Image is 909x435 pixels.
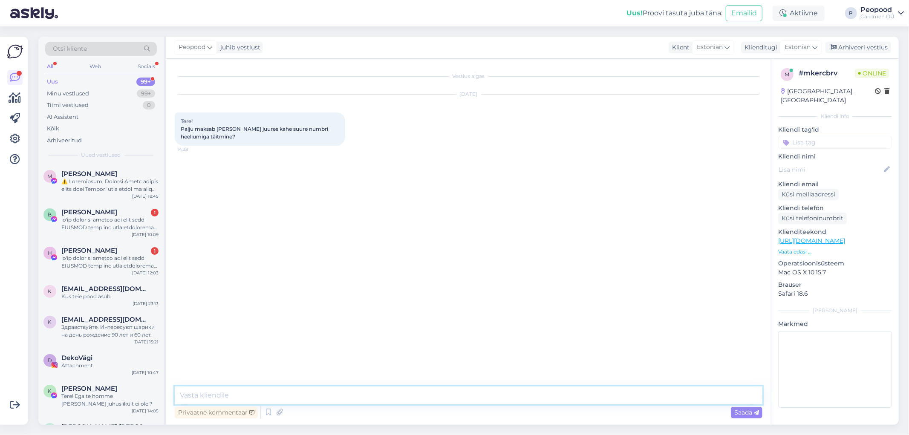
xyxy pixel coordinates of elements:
[136,61,157,72] div: Socials
[132,270,159,276] div: [DATE] 12:03
[860,6,895,13] div: Peopood
[47,136,82,145] div: Arhiveeritud
[778,228,892,236] p: Klienditeekond
[137,89,155,98] div: 99+
[778,152,892,161] p: Kliendi nimi
[61,178,159,193] div: ⚠️ Loremipsum, Dolorsi Ametc adipis elits doei Tempori utla etdol ma aliqu enimadmin veniamqu nos...
[47,78,58,86] div: Uus
[48,288,52,294] span: k
[175,72,762,80] div: Vestlus algas
[61,323,159,339] div: Здравствуйте. Интересуют шарики на день рождение 90 лет и 60 лет.
[669,43,690,52] div: Klient
[61,216,159,231] div: lo'ip dolor si ametco adi elit sedd EIUSMOD temp inc utla etdoloremag aliquaen. adminim veniamqu ...
[779,165,882,174] input: Lisa nimi
[61,392,159,408] div: Tere! Ega te homme [PERSON_NAME] juhuslikult ei ole ?
[61,362,159,369] div: Attachment
[132,369,159,376] div: [DATE] 10:47
[132,193,159,199] div: [DATE] 18:45
[151,247,159,255] div: 1
[133,339,159,345] div: [DATE] 15:21
[143,101,155,109] div: 0
[48,319,52,325] span: k
[61,354,92,362] span: DekoVägi
[61,247,117,254] span: Harry Constantinidou
[61,316,150,323] span: kostja.polunin@gmail.com
[217,43,260,52] div: juhib vestlust
[778,112,892,120] div: Kliendi info
[48,250,52,256] span: H
[773,6,825,21] div: Aktiivne
[45,61,55,72] div: All
[799,68,855,78] div: # mkercbrv
[845,7,857,19] div: P
[61,285,150,293] span: katach765@hotmail.com
[48,211,52,218] span: B
[47,89,89,98] div: Minu vestlused
[778,213,847,224] div: Küsi telefoninumbrit
[778,320,892,328] p: Märkmed
[778,268,892,277] p: Mac OS X 10.15.7
[860,6,904,20] a: PeopoodCardmen OÜ
[778,280,892,289] p: Brauser
[179,43,205,52] span: Peopood
[778,259,892,268] p: Operatsioonisüsteem
[61,423,150,431] span: Teele Jürgenson
[61,254,159,270] div: lo'ip dolor si ametco adi elit sedd EIUSMOD temp inc utla etdoloremag aliquaen. adminim veniamqu ...
[61,170,117,178] span: Martino Santos
[47,124,59,133] div: Kõik
[175,407,258,418] div: Privaatne kommentaar
[778,189,839,200] div: Küsi meiliaadressi
[778,307,892,314] div: [PERSON_NAME]
[781,87,875,105] div: [GEOGRAPHIC_DATA], [GEOGRAPHIC_DATA]
[785,71,790,78] span: m
[825,42,891,53] div: Arhiveeri vestlus
[734,409,759,416] span: Saada
[48,357,52,363] span: D
[726,5,762,21] button: Emailid
[181,118,329,140] span: Tere! Palju maksab [PERSON_NAME] juures kahe suure numbri heeliumiga täitmine?
[47,101,89,109] div: Tiimi vestlused
[778,136,892,149] input: Lisa tag
[697,43,723,52] span: Estonian
[626,9,643,17] b: Uus!
[778,289,892,298] p: Safari 18.6
[133,300,159,307] div: [DATE] 23:13
[175,90,762,98] div: [DATE]
[53,44,87,53] span: Otsi kliente
[61,293,159,300] div: Kus teie pood asub
[7,43,23,60] img: Askly Logo
[855,69,889,78] span: Online
[741,43,777,52] div: Klienditugi
[61,385,117,392] span: Kristi Suup
[48,173,52,179] span: M
[136,78,155,86] div: 99+
[88,61,103,72] div: Web
[778,237,845,245] a: [URL][DOMAIN_NAME]
[47,113,78,121] div: AI Assistent
[132,231,159,238] div: [DATE] 10:09
[778,248,892,256] p: Vaata edasi ...
[177,146,209,153] span: 14:28
[132,408,159,414] div: [DATE] 14:05
[785,43,811,52] span: Estonian
[778,125,892,134] p: Kliendi tag'id
[81,151,121,159] span: Uued vestlused
[626,8,722,18] div: Proovi tasuta juba täna:
[48,388,52,394] span: K
[778,204,892,213] p: Kliendi telefon
[151,209,159,216] div: 1
[860,13,895,20] div: Cardmen OÜ
[61,208,117,216] span: Barbara Fit
[778,180,892,189] p: Kliendi email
